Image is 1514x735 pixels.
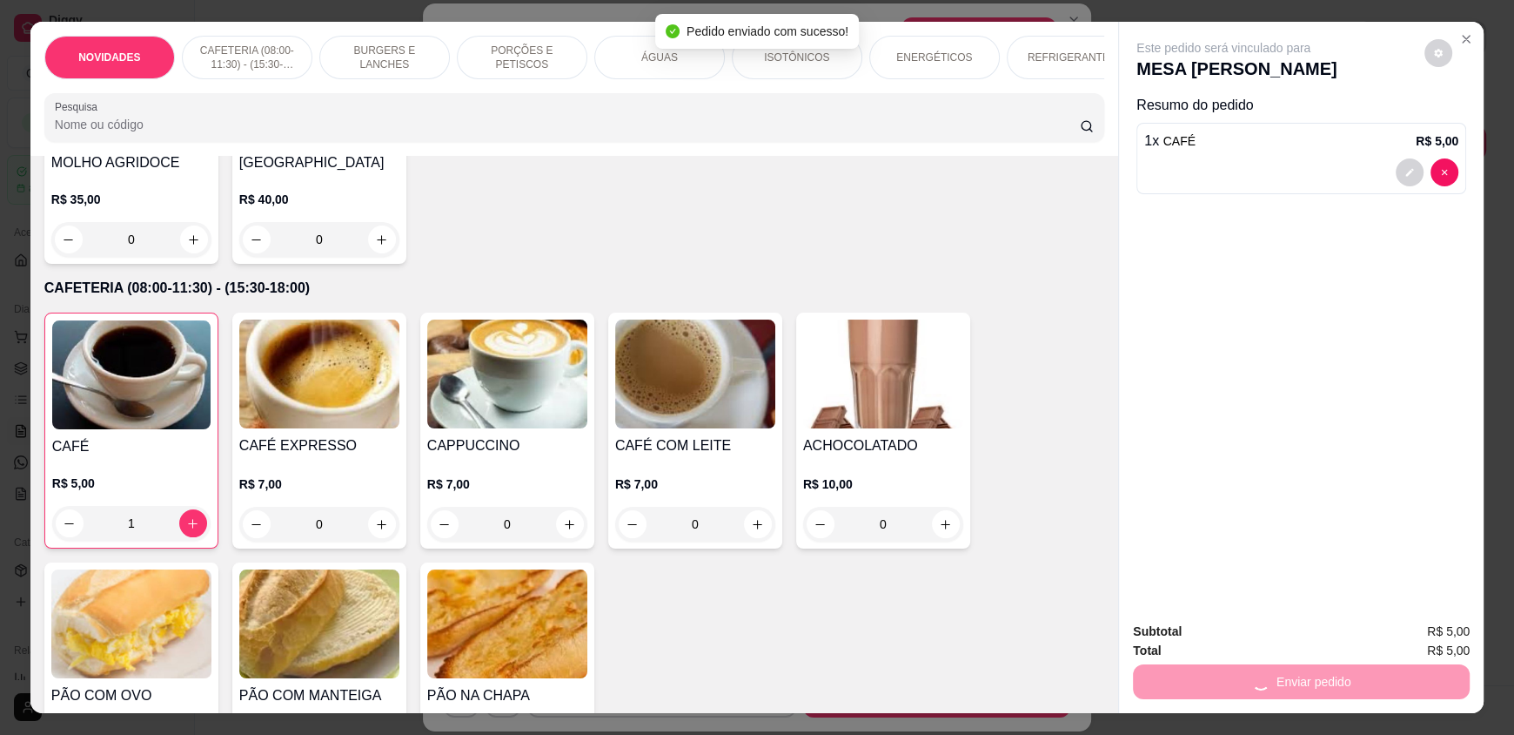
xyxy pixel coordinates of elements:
[1136,95,1466,116] p: Resumo do pedido
[51,570,211,678] img: product-image
[1136,57,1336,81] p: MESA [PERSON_NAME]
[55,226,83,253] button: decrease-product-quantity
[615,435,775,456] h4: CAFÉ COM LEITE
[52,475,211,492] p: R$ 5,00
[427,685,587,706] h4: PÃO NA CHAPA
[1427,622,1470,641] span: R$ 5,00
[1424,39,1452,67] button: decrease-product-quantity
[764,51,829,64] p: ISOTÔNICOS
[556,510,584,538] button: increase-product-quantity
[197,44,298,71] p: CAFETERIA (08:00-11:30) - (15:30-18:00)
[179,509,207,537] button: increase-product-quantity
[427,475,587,493] p: R$ 7,00
[239,435,399,456] h4: CAFÉ EXPRESSO
[1133,624,1182,638] strong: Subtotal
[243,510,271,538] button: decrease-product-quantity
[368,226,396,253] button: increase-product-quantity
[239,320,399,428] img: product-image
[44,278,1104,299] p: CAFETERIA (08:00-11:30) - (15:30-18:00)
[807,510,834,538] button: decrease-product-quantity
[615,320,775,428] img: product-image
[239,570,399,678] img: product-image
[619,510,646,538] button: decrease-product-quantity
[687,24,848,38] span: Pedido enviado com sucesso!
[1144,131,1196,152] p: 1 x
[1430,158,1458,186] button: decrease-product-quantity
[1028,51,1116,64] p: REFRIGERANTES
[932,510,960,538] button: increase-product-quantity
[239,685,399,706] h4: PÃO COM MANTEIGA
[427,320,587,428] img: product-image
[641,51,678,64] p: ÁGUAS
[51,685,211,706] h4: PÃO COM OVO
[1396,158,1424,186] button: decrease-product-quantity
[56,509,84,537] button: decrease-product-quantity
[239,475,399,493] p: R$ 7,00
[896,51,972,64] p: ENERGÉTICOS
[368,510,396,538] button: increase-product-quantity
[51,191,211,208] p: R$ 35,00
[427,570,587,678] img: product-image
[666,24,680,38] span: check-circle
[1163,134,1196,148] span: CAFÉ
[427,435,587,456] h4: CAPPUCCINO
[615,475,775,493] p: R$ 7,00
[180,226,208,253] button: increase-product-quantity
[803,435,963,456] h4: ACHOCOLATADO
[334,44,435,71] p: BURGERS E LANCHES
[431,510,459,538] button: decrease-product-quantity
[52,320,211,429] img: product-image
[1133,644,1161,657] strong: Total
[239,191,399,208] p: R$ 40,00
[744,510,772,538] button: increase-product-quantity
[52,436,211,457] h4: CAFÉ
[1427,641,1470,660] span: R$ 5,00
[803,475,963,493] p: R$ 10,00
[803,320,963,428] img: product-image
[1136,39,1336,57] p: Este pedido será vinculado para
[472,44,573,71] p: PORÇÕES E PETISCOS
[55,99,104,114] label: Pesquisa
[55,116,1081,133] input: Pesquisa
[243,226,271,253] button: decrease-product-quantity
[1416,132,1458,150] p: R$ 5,00
[1452,25,1480,53] button: Close
[78,51,140,64] p: NOVIDADES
